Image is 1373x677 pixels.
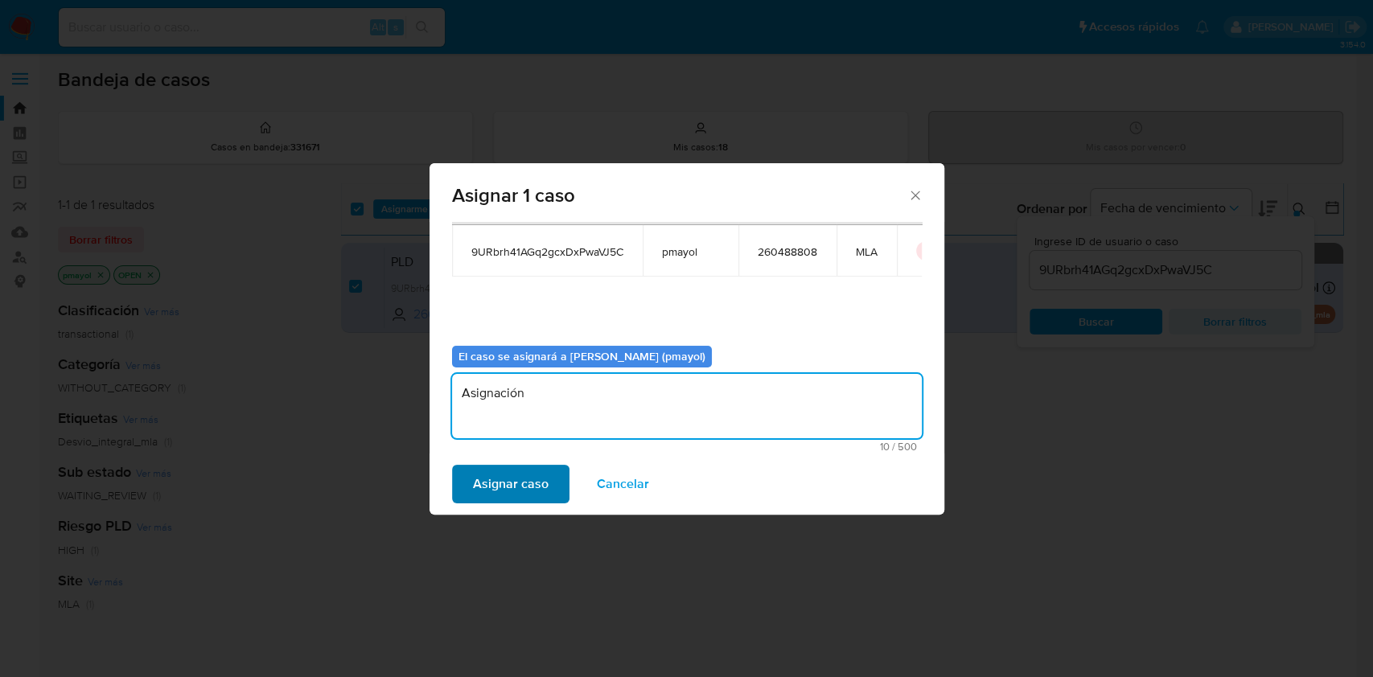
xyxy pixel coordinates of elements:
button: Cancelar [576,465,670,503]
span: 260488808 [758,244,817,259]
span: Máximo 500 caracteres [457,441,917,452]
button: Asignar caso [452,465,569,503]
span: Asignar 1 caso [452,186,908,205]
span: Cancelar [597,466,649,502]
span: pmayol [662,244,719,259]
button: icon-button [916,241,935,261]
span: Asignar caso [473,466,549,502]
div: assign-modal [430,163,944,515]
button: Cerrar ventana [907,187,922,202]
span: 9URbrh41AGq2gcxDxPwaVJ5C [471,244,623,259]
b: El caso se asignará a [PERSON_NAME] (pmayol) [458,348,705,364]
span: MLA [856,244,878,259]
textarea: Asignación [452,374,922,438]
